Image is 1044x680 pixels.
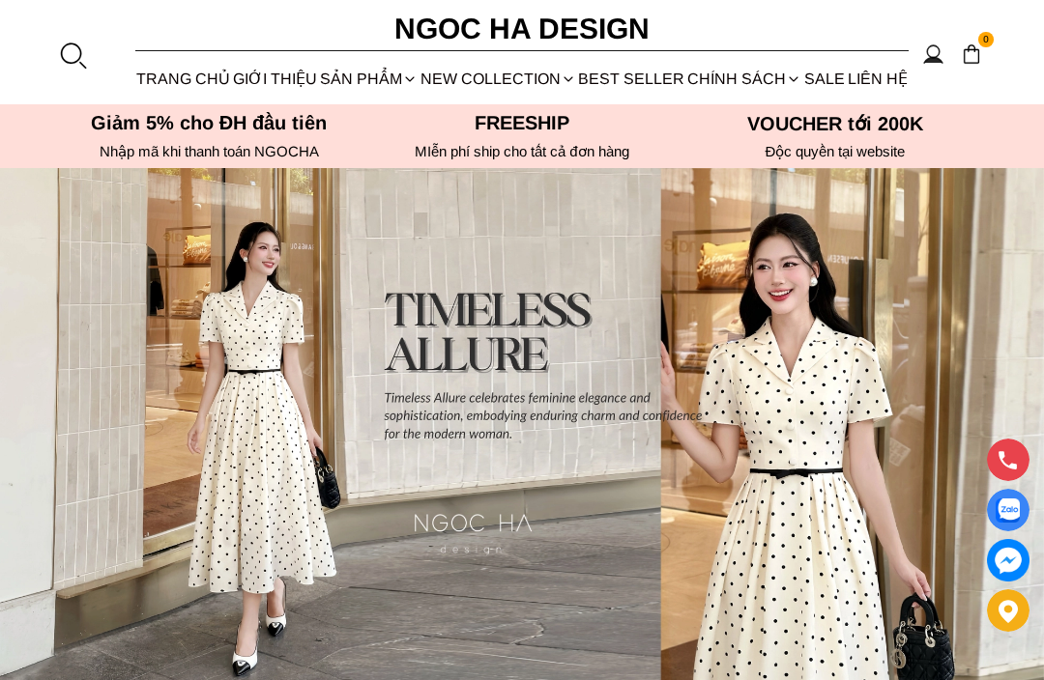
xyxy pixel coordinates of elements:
a: NEW COLLECTION [419,53,577,104]
a: Ngoc Ha Design [329,6,715,52]
span: 0 [978,32,994,47]
font: Nhập mã khi thanh toán NGOCHA [100,143,319,159]
div: Chính sách [686,53,803,104]
a: LIÊN HỆ [846,53,909,104]
img: Display image [996,498,1020,523]
a: BEST SELLER [577,53,686,104]
h5: VOUCHER tới 200K [684,112,986,135]
h6: MIễn phí ship cho tất cả đơn hàng [371,143,673,160]
a: messenger [987,539,1029,581]
div: SẢN PHẨM [319,53,420,104]
font: Freeship [475,112,569,133]
h6: Độc quyền tại website [684,143,986,160]
a: SALE [803,53,847,104]
a: TRANG CHỦ [135,53,232,104]
a: GIỚI THIỆU [232,53,319,104]
font: Giảm 5% cho ĐH đầu tiên [91,112,328,133]
a: Display image [987,489,1029,531]
img: img-CART-ICON-ksit0nf1 [961,43,982,65]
